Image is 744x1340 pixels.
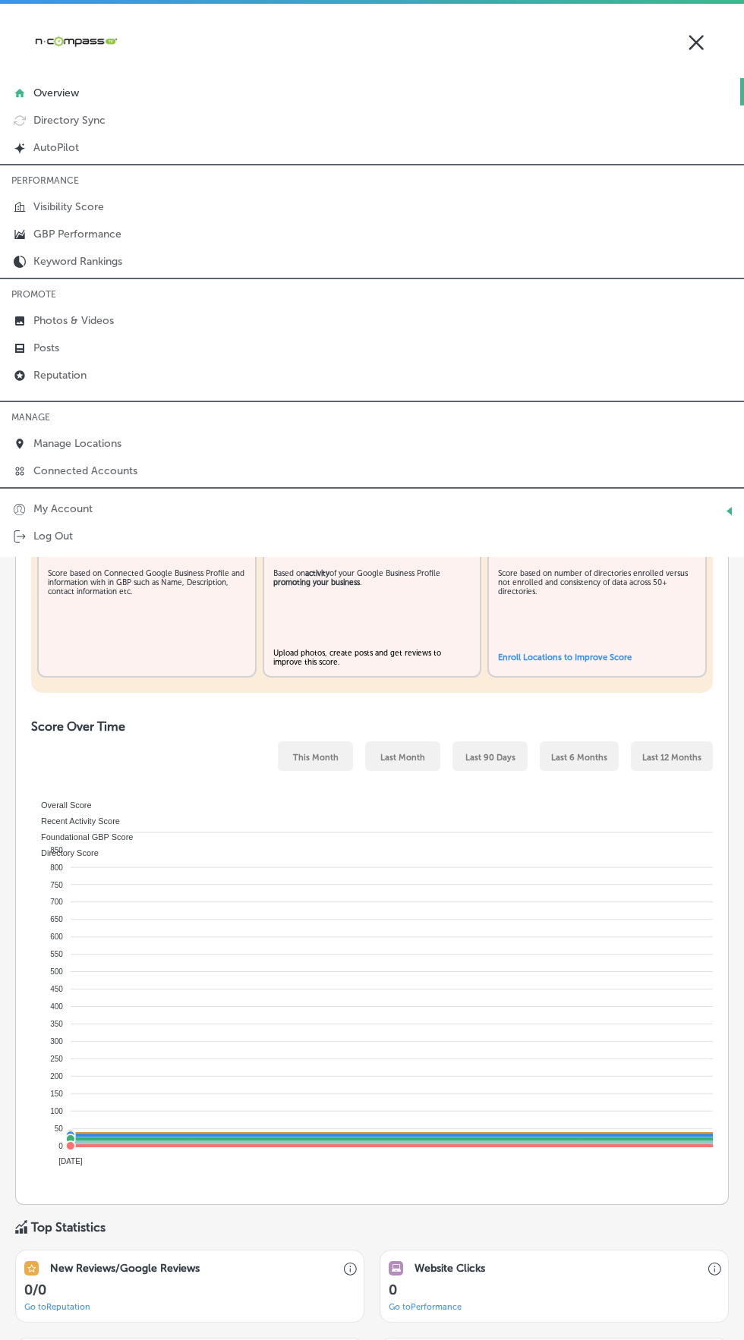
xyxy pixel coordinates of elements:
span: Overall Score [30,801,92,810]
img: 660ab0bf-5cc7-4cb8-ba1c-48b5ae0f18e60NCTV_CLogo_TV_Black_-500x88.png [34,34,118,49]
h1: 0 [389,1282,720,1298]
a: Go toPerformance [389,1302,462,1312]
span: Last 90 Days [465,753,515,763]
div: Upload photos, create posts and get reviews to improve this score. [273,649,471,667]
span: Foundational GBP Score [30,832,133,841]
p: My Account [33,502,93,515]
p: GBP Performance [33,228,121,241]
tspan: 350 [50,1020,63,1028]
tspan: 800 [50,863,63,872]
p: Log Out [33,530,73,543]
span: Last Month [380,753,425,763]
span: Last 12 Months [642,753,701,763]
h3: New Reviews/Google Reviews [50,1262,200,1275]
tspan: 750 [50,881,63,889]
span: This Month [293,753,339,763]
b: promoting your business [273,578,360,587]
span: Last 6 Months [551,753,607,763]
tspan: 300 [50,1037,63,1046]
tspan: 150 [50,1090,63,1098]
div: Top Statistics [31,1220,106,1235]
p: Overview [33,87,79,99]
tspan: 450 [50,985,63,993]
div: Score based on Connected Google Business Profile and information with in GBP such as Name, Descri... [48,569,246,645]
p: Connected Accounts [33,464,137,477]
p: Reputation [33,369,87,382]
p: Photos & Videos [33,314,114,327]
p: Visibility Score [33,200,104,213]
a: Enroll Locations to Improve Score [498,653,632,662]
tspan: 50 [55,1125,64,1133]
tspan: 500 [50,967,63,976]
h3: Website Clicks [415,1262,485,1275]
p: AutoPilot [33,141,79,154]
tspan: 100 [50,1107,63,1115]
p: Posts [33,341,59,354]
tspan: 550 [50,950,63,958]
tspan: 0 [58,1142,63,1150]
tspan: 650 [50,915,63,923]
p: Keyword Rankings [33,255,122,268]
tspan: 600 [50,933,63,941]
span: Directory Score [30,848,99,857]
tspan: [DATE] [58,1157,83,1165]
span: Recent Activity Score [30,816,120,826]
tspan: 400 [50,1002,63,1011]
tspan: 850 [50,846,63,854]
tspan: 700 [50,898,63,906]
h2: Score Over Time [31,719,713,734]
b: activity [305,569,329,578]
tspan: 200 [50,1072,63,1080]
div: Based on of your Google Business Profile . [273,569,471,645]
p: Directory Sync [33,114,106,127]
div: Score based on number of directories enrolled versus not enrolled and consistency of data across ... [498,569,696,645]
h1: 0/0 [24,1282,355,1298]
tspan: 250 [50,1055,63,1063]
p: Manage Locations [33,437,121,450]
